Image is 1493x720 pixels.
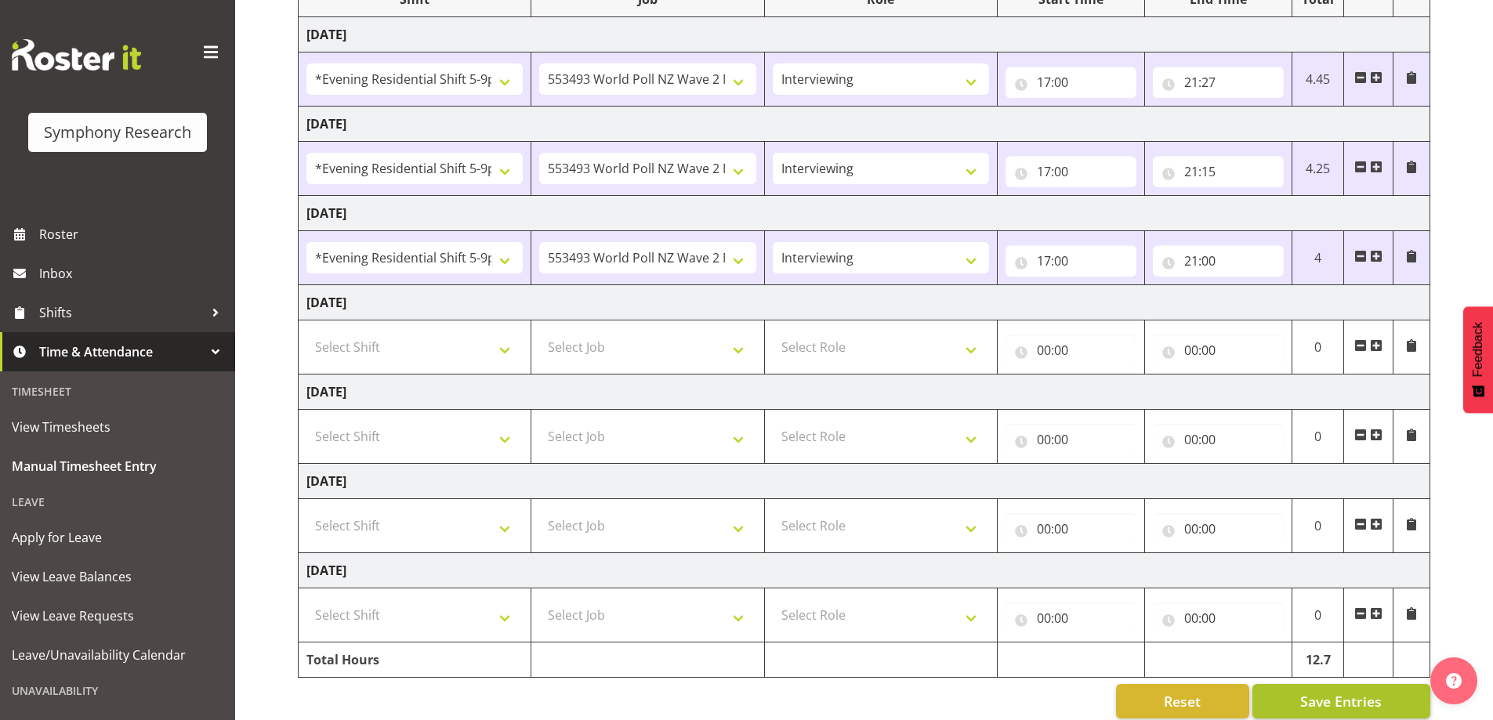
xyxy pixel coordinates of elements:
td: 0 [1292,410,1344,464]
input: Click to select... [1153,335,1284,366]
input: Click to select... [1153,424,1284,455]
a: View Leave Balances [4,557,231,596]
img: Rosterit website logo [12,39,141,71]
td: [DATE] [299,196,1430,231]
td: 12.7 [1292,642,1344,678]
input: Click to select... [1006,156,1136,187]
input: Click to select... [1153,245,1284,277]
span: View Leave Requests [12,604,223,628]
td: 4 [1292,231,1344,285]
a: Leave/Unavailability Calendar [4,635,231,675]
td: [DATE] [299,17,1430,52]
a: View Leave Requests [4,596,231,635]
div: Timesheet [4,375,231,407]
input: Click to select... [1006,67,1136,98]
td: 0 [1292,588,1344,642]
div: Leave [4,486,231,518]
input: Click to select... [1153,67,1284,98]
button: Feedback - Show survey [1463,306,1493,413]
span: Apply for Leave [12,526,223,549]
td: 0 [1292,320,1344,374]
td: [DATE] [299,553,1430,588]
td: [DATE] [299,374,1430,410]
span: Leave/Unavailability Calendar [12,643,223,667]
button: Reset [1116,684,1249,718]
div: Symphony Research [44,121,191,144]
a: Manual Timesheet Entry [4,447,231,486]
td: 4.45 [1292,52,1344,107]
input: Click to select... [1006,245,1136,277]
input: Click to select... [1153,156,1284,187]
span: View Timesheets [12,415,223,439]
span: Inbox [39,262,227,285]
span: Roster [39,223,227,246]
button: Save Entries [1252,684,1430,718]
span: View Leave Balances [12,565,223,588]
td: 4.25 [1292,142,1344,196]
span: Feedback [1471,322,1485,377]
input: Click to select... [1153,602,1284,634]
td: [DATE] [299,107,1430,142]
span: Reset [1164,691,1201,711]
td: 0 [1292,499,1344,553]
div: Unavailability [4,675,231,707]
span: Shifts [39,301,204,324]
input: Click to select... [1006,513,1136,545]
a: View Timesheets [4,407,231,447]
td: [DATE] [299,285,1430,320]
span: Manual Timesheet Entry [12,454,223,478]
input: Click to select... [1006,335,1136,366]
span: Time & Attendance [39,340,204,364]
span: Save Entries [1300,691,1382,711]
td: [DATE] [299,464,1430,499]
input: Click to select... [1006,602,1136,634]
input: Click to select... [1153,513,1284,545]
img: help-xxl-2.png [1446,673,1462,689]
td: Total Hours [299,642,531,678]
input: Click to select... [1006,424,1136,455]
a: Apply for Leave [4,518,231,557]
